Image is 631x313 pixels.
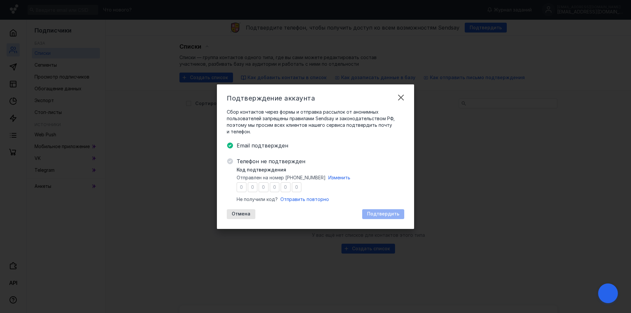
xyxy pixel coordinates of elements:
[237,174,326,181] span: Отправлен на номер [PHONE_NUMBER]
[280,196,329,202] span: Отправить повторно
[237,167,286,173] span: Код подтверждения
[232,211,250,217] span: Отмена
[281,182,291,192] input: 0
[237,196,278,203] span: Не получили код?
[280,196,329,203] button: Отправить повторно
[227,209,255,219] button: Отмена
[248,182,258,192] input: 0
[237,142,404,149] span: Email подтвержден
[259,182,269,192] input: 0
[328,175,350,180] span: Изменить
[227,94,315,102] span: Подтверждение аккаунта
[292,182,302,192] input: 0
[270,182,280,192] input: 0
[237,182,246,192] input: 0
[328,174,350,181] button: Изменить
[237,157,404,165] span: Телефон не подтвержден
[227,109,404,135] span: Сбор контактов через формы и отправка рассылок от анонимных пользователей запрещены правилами Sen...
